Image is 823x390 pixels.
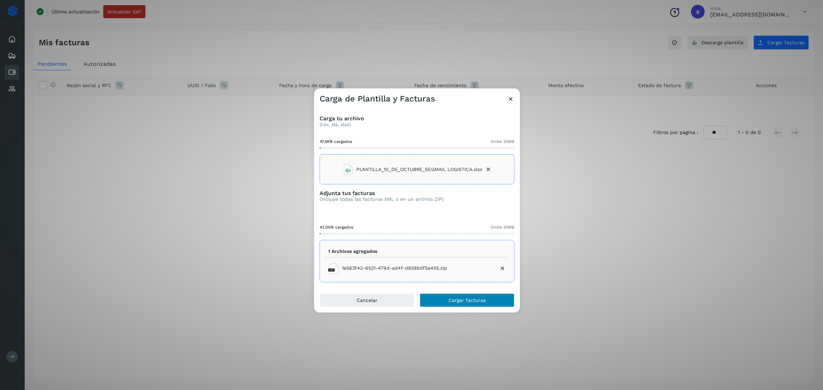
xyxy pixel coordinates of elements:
[491,138,514,145] span: límite 30MB
[449,298,486,303] span: Cargar facturas
[491,224,514,230] span: límite 30MB
[320,115,514,122] h3: Carga tu archivo
[356,166,482,173] span: PLANTILLA_10_DE_OCTUBRE_SEGMAIL LOGISTICA.xlsx
[320,196,444,202] p: (Incluye todas las facturas XML o en un archivo ZIP)
[320,138,352,145] span: 47.9KB cargados
[320,122,514,127] p: (csv, xls, xlsx)
[320,94,435,104] h3: Carga de Plantilla y Facturas
[320,190,444,196] h3: Adjunta tus facturas
[357,298,378,303] span: Cancelar
[342,265,447,272] span: 1e563f42-6521-479d-ad4f-d858b5f5a455.zip
[328,248,377,254] p: 1 Archivos agregados
[420,293,514,307] button: Cargar facturas
[320,293,414,307] button: Cancelar
[320,224,353,230] span: 42.0KB cargados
